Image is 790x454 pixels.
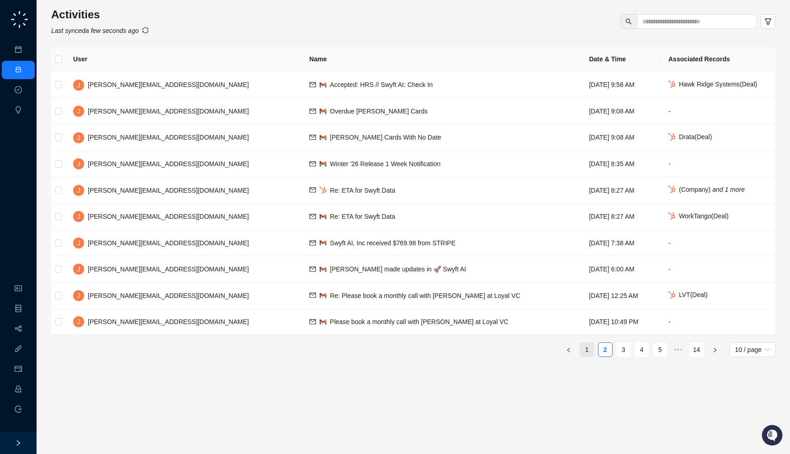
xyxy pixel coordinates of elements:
li: Previous Page [561,342,576,357]
span: Pylon [91,151,111,157]
span: filter [764,18,772,25]
span: [PERSON_NAME][EMAIL_ADDRESS][DOMAIN_NAME] [88,213,249,220]
span: Status [50,128,70,137]
th: User [66,47,302,72]
li: 2 [598,342,613,357]
th: Associated Records [661,47,775,72]
li: 5 [653,342,667,357]
span: Hawk Ridge Systems ( Deal ) [679,81,757,88]
span: WorkTango ( Deal ) [679,212,729,220]
div: We're available if you need us! [31,92,116,99]
span: mail [310,81,316,88]
span: sync [142,27,149,33]
h3: Activities [51,7,149,22]
img: hubspot-DkpyWjJb.png [668,133,675,141]
span: logout [15,405,22,413]
button: left [561,342,576,357]
span: right [15,440,21,446]
a: 📚Docs [5,124,37,141]
span: Overdue [PERSON_NAME] Cards [330,108,428,115]
span: J [77,291,80,301]
img: gmail-BGivzU6t.png [320,108,326,113]
span: [DATE] 8:27 AM [589,187,634,194]
span: [PERSON_NAME][EMAIL_ADDRESS][DOMAIN_NAME] [88,160,249,168]
img: gmail-BGivzU6t.png [320,267,326,272]
span: J [77,133,80,143]
span: mail [310,266,316,272]
span: J [77,264,80,274]
span: [DATE] 6:00 AM [589,265,634,273]
img: gmail-BGivzU6t.png [320,161,326,166]
span: [PERSON_NAME] Cards With No Date [330,134,442,141]
span: Re: ETA for Swyft Data [330,213,395,220]
span: [PERSON_NAME][EMAIL_ADDRESS][DOMAIN_NAME] [88,81,249,88]
span: [PERSON_NAME][EMAIL_ADDRESS][DOMAIN_NAME] [88,239,249,247]
th: Name [302,47,582,72]
span: [PERSON_NAME][EMAIL_ADDRESS][DOMAIN_NAME] [88,187,249,194]
span: Swyft AI, Inc received $769.98 from STRIPE [330,239,456,247]
li: 3 [616,342,631,357]
span: [DATE] 10:49 PM [589,318,638,325]
span: [PERSON_NAME][EMAIL_ADDRESS][DOMAIN_NAME] [88,134,249,141]
img: hubspot-DkpyWjJb.png [668,81,675,88]
th: Date & Time [582,47,661,72]
img: logo-small-C4UdH2pc.png [9,9,30,30]
li: Next Page [708,342,722,357]
li: 14 [689,342,704,357]
span: mail [310,187,316,193]
div: Start new chat [31,83,150,92]
a: 1 [580,343,594,357]
span: [DATE] 8:35 AM [589,160,634,168]
span: mail [310,292,316,298]
span: Please book a monthly call with [PERSON_NAME] at Loyal VC [330,318,509,325]
span: [PERSON_NAME] made updates in 🚀 Swyft AI [330,265,466,273]
td: - [661,151,775,177]
img: hubspot-DkpyWjJb.png [320,187,326,194]
li: 1 [580,342,594,357]
span: ( Company ) [679,186,745,193]
a: 14 [690,343,704,357]
span: Docs [18,128,34,137]
a: 3 [617,343,630,357]
span: mail [310,134,316,141]
span: 10 / page [735,343,770,357]
li: Next 5 Pages [671,342,686,357]
img: gmail-BGivzU6t.png [320,214,326,219]
span: [DATE] 9:08 AM [589,108,634,115]
span: mail [310,161,316,167]
img: hubspot-DkpyWjJb.png [668,186,675,193]
span: J [77,185,80,195]
img: gmail-BGivzU6t.png [320,82,326,87]
span: ••• [671,342,686,357]
div: Page Size [730,342,775,357]
td: - [661,98,775,124]
span: mail [310,240,316,246]
img: gmail-BGivzU6t.png [320,135,326,140]
img: hubspot-DkpyWjJb.png [668,292,675,299]
a: Powered byPylon [64,150,111,157]
td: - [661,309,775,335]
span: mail [310,319,316,325]
td: - [661,256,775,282]
span: J [77,106,80,116]
span: search [625,18,632,25]
img: hubspot-DkpyWjJb.png [668,212,675,220]
span: left [566,347,571,353]
span: [DATE] 8:27 AM [589,213,634,220]
span: Winter '26 Release 1 Week Notification [330,160,441,168]
button: right [708,342,722,357]
span: Drata ( Deal ) [679,133,712,141]
a: 📶Status [37,124,74,141]
span: [PERSON_NAME][EMAIL_ADDRESS][DOMAIN_NAME] [88,265,249,273]
button: Start new chat [155,86,166,97]
span: Accepted: HRS // Swyft AI: Check In [330,81,433,88]
span: [PERSON_NAME][EMAIL_ADDRESS][DOMAIN_NAME] [88,292,249,299]
img: gmail-BGivzU6t.png [320,319,326,324]
div: 📚 [9,129,16,136]
td: - [661,230,775,256]
span: Re: ETA for Swyft Data [330,187,395,194]
span: [DATE] 9:08 AM [589,134,634,141]
li: 4 [635,342,649,357]
i: Last synced a few seconds ago [51,27,139,34]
